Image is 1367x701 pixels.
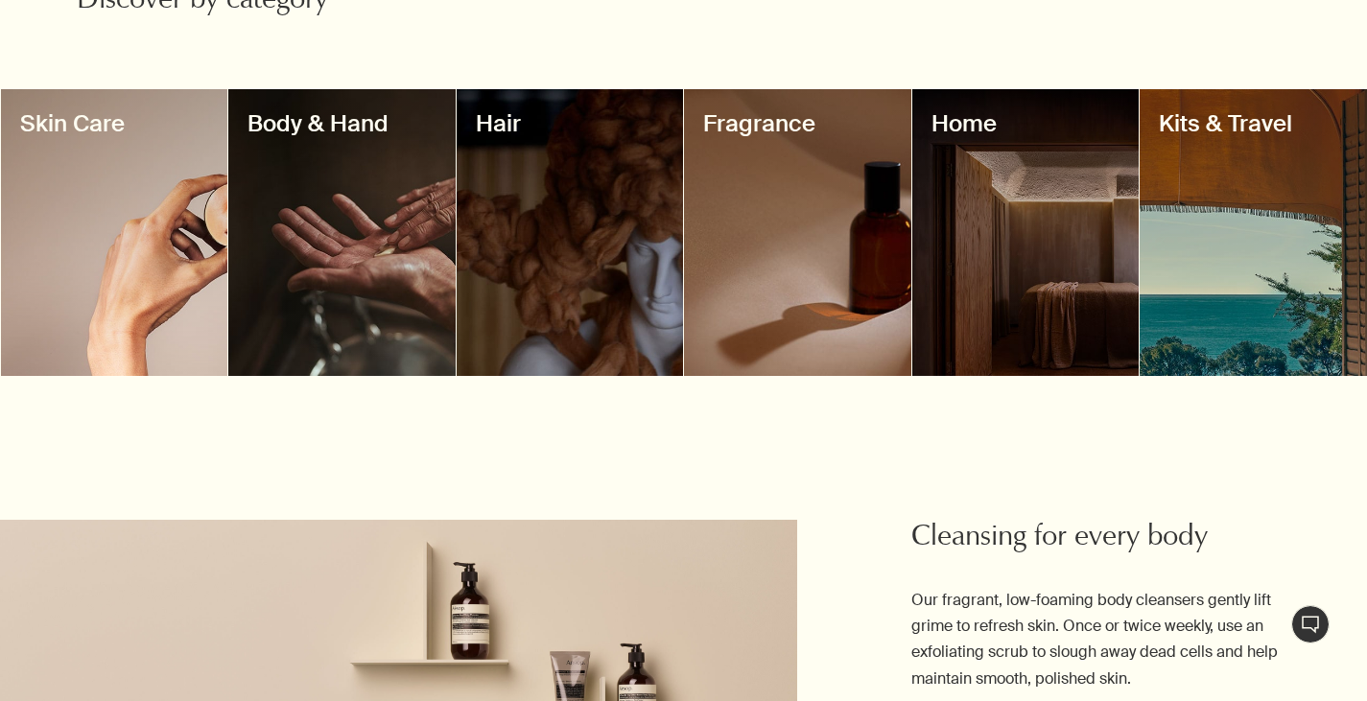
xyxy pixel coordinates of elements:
h3: Kits & Travel [1159,108,1348,139]
a: decorativeHome [912,89,1140,376]
h2: Cleansing for every body [911,520,1290,558]
a: decorativeSkin Care [1,89,228,376]
h3: Hair [476,108,665,139]
p: Our fragrant, low-foaming body cleansers gently lift grime to refresh skin. Once or twice weekly,... [911,587,1290,691]
h3: Skin Care [20,108,209,139]
h3: Fragrance [703,108,892,139]
button: Live Assistance [1291,605,1330,643]
a: decorativeKits & Travel [1140,89,1367,376]
h3: Body & Hand [247,108,436,139]
a: decorativeHair [457,89,684,376]
a: decorativeFragrance [684,89,911,376]
a: decorativeBody & Hand [228,89,456,376]
h3: Home [931,108,1120,139]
